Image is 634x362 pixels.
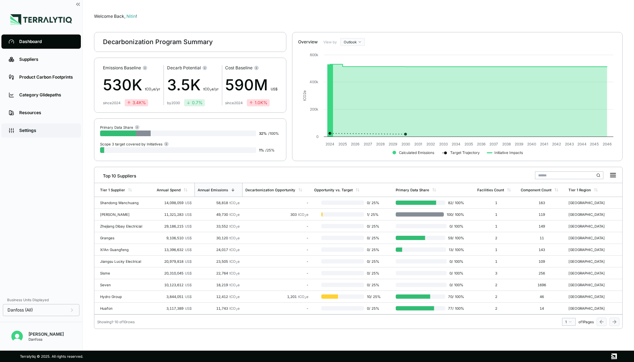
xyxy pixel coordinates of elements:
[446,247,464,252] span: 13 / 100 %
[229,283,240,287] span: tCO e
[399,150,434,155] text: Calculated Emissions
[197,247,240,252] div: 24,017
[364,259,383,263] span: 0 / 25 %
[568,306,614,310] div: [GEOGRAPHIC_DATA]
[568,201,614,205] div: [GEOGRAPHIC_DATA]
[100,124,140,130] div: Primary Data Share
[19,92,74,98] div: Category Glidepaths
[364,247,383,252] span: 0 / 25 %
[157,212,191,217] div: 11,321,283
[19,74,74,80] div: Product Carbon Footprints
[439,142,448,146] text: 2033
[236,249,238,252] sub: 2
[590,142,599,146] text: 2045
[477,271,515,275] div: 3
[157,224,191,228] div: 29,186,215
[521,247,563,252] div: 143
[568,271,614,275] div: [GEOGRAPHIC_DATA]
[197,271,240,275] div: 22,764
[568,294,614,299] div: [GEOGRAPHIC_DATA]
[185,259,192,263] span: US$
[364,224,383,228] span: 0 / 25 %
[28,331,64,337] div: [PERSON_NAME]
[185,212,192,217] span: US$
[100,306,146,310] div: Huafon
[100,271,146,275] div: Sisme
[151,89,153,92] sub: 2
[10,14,72,25] img: Logo
[19,110,74,116] div: Resources
[351,142,359,146] text: 2026
[305,296,306,299] sub: 2
[521,236,563,240] div: 11
[521,294,563,299] div: 46
[445,236,464,240] span: 59 / 100 %
[565,142,574,146] text: 2043
[19,57,74,62] div: Suppliers
[477,283,515,287] div: 2
[136,14,137,19] span: !
[157,201,191,205] div: 14,098,059
[445,306,464,310] span: 77 / 100 %
[314,188,353,192] div: Opportunity vs. Target
[100,201,146,205] div: Shandong Wanchuang
[245,306,309,310] div: -
[225,101,243,105] div: since 2024
[236,226,238,229] sub: 2
[100,294,146,299] div: Hydro Group
[100,236,146,240] div: Granges
[157,283,191,287] div: 10,123,612
[326,142,334,146] text: 2024
[157,306,191,310] div: 3,117,389
[552,142,561,146] text: 2042
[167,101,180,105] div: by 2030
[19,39,74,44] div: Dashboard
[568,283,614,287] div: [GEOGRAPHIC_DATA]
[197,306,240,310] div: 11,743
[225,74,277,96] div: 590M
[568,236,614,240] div: [GEOGRAPHIC_DATA]
[236,296,238,299] sub: 2
[197,294,240,299] div: 12,412
[197,259,240,263] div: 23,505
[7,307,33,313] span: Danfoss (All)
[521,271,563,275] div: 256
[229,306,240,310] span: tCO e
[298,294,308,299] span: tCO e
[229,259,240,263] span: tCO e
[236,284,238,288] sub: 2
[323,40,338,44] label: View by
[210,89,212,92] sub: 2
[167,74,219,96] div: 3.5K
[103,74,160,96] div: 530K
[185,306,192,310] span: US$
[186,100,203,106] div: 0.7 %
[245,201,309,205] div: -
[229,212,240,217] span: tCO e
[229,224,240,228] span: tCO e
[578,320,594,324] span: of 1 Pages
[494,150,523,155] text: Initiative Impacts
[167,65,219,71] div: Decarb Potential
[157,259,191,263] div: 20,979,818
[364,212,383,217] span: 1 / 25 %
[565,320,572,324] div: 1
[477,236,515,240] div: 2
[245,236,309,240] div: -
[316,134,318,139] text: 0
[447,271,464,275] span: 0 / 100 %
[185,224,192,228] span: US$
[103,101,120,105] div: since 2024
[426,142,435,146] text: 2032
[477,224,515,228] div: 1
[185,271,192,275] span: US$
[236,202,238,206] sub: 2
[236,261,238,264] sub: 2
[185,283,192,287] span: US$
[197,201,240,205] div: 58,818
[310,53,318,57] text: 600k
[157,247,191,252] div: 13,396,632
[444,212,464,217] span: 100 / 100 %
[157,188,181,192] div: Annual Spend
[245,283,309,287] div: -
